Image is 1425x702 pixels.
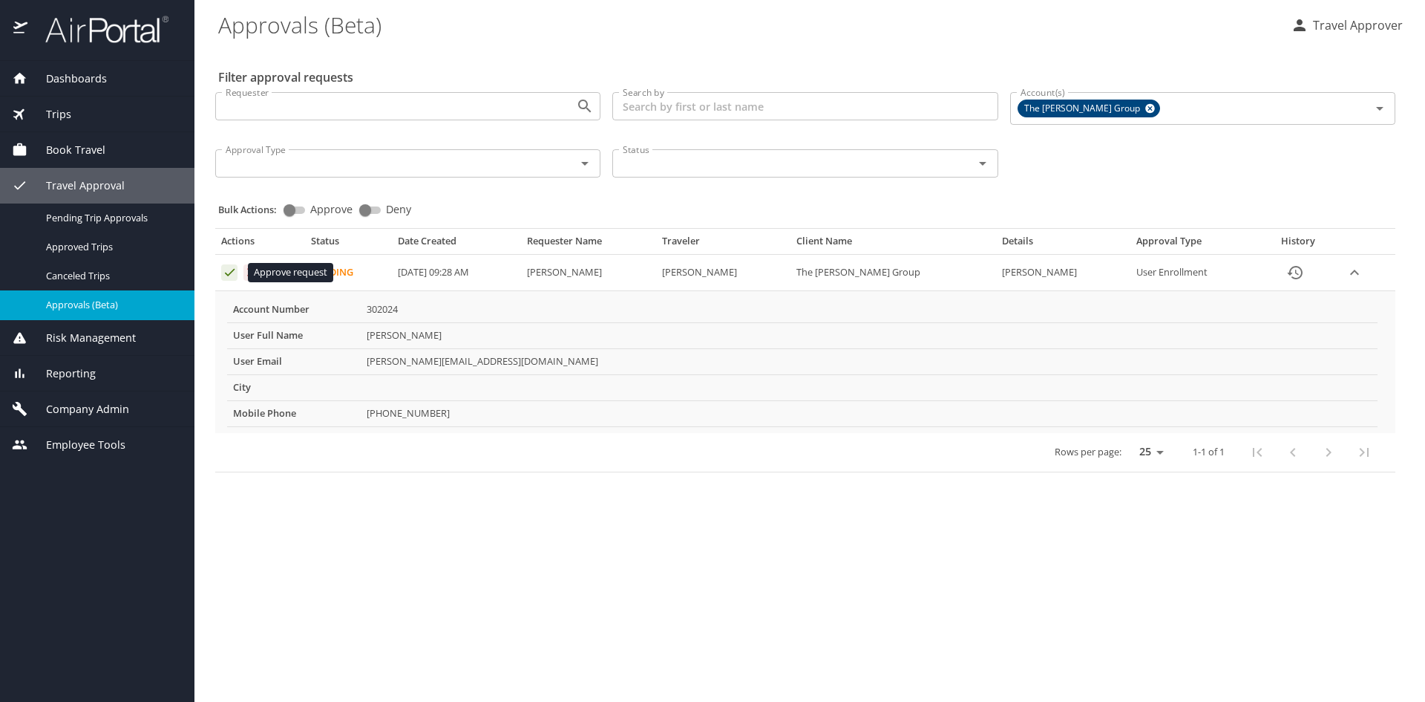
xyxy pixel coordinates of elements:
[361,322,1377,348] td: [PERSON_NAME]
[305,235,392,254] th: Status
[392,255,521,291] td: [DATE] 09:28 AM
[790,255,996,291] td: The [PERSON_NAME] Group
[27,178,125,194] span: Travel Approval
[218,203,289,216] p: Bulk Actions:
[46,298,177,312] span: Approvals (Beta)
[46,240,177,254] span: Approved Trips
[27,437,125,453] span: Employee Tools
[27,71,107,87] span: Dashboards
[218,65,353,89] h2: Filter approval requests
[521,235,655,254] th: Requester Name
[1193,447,1225,457] p: 1-1 of 1
[1018,100,1160,117] div: The [PERSON_NAME] Group
[972,153,993,174] button: Open
[521,255,655,291] td: [PERSON_NAME]
[1127,441,1169,463] select: rows per page
[1259,235,1337,254] th: History
[574,153,595,174] button: Open
[1285,12,1409,39] button: Travel Approver
[1055,447,1121,457] p: Rows per page:
[612,92,997,120] input: Search by first or last name
[215,235,1395,472] table: Approval table
[1018,101,1149,117] span: The [PERSON_NAME] Group
[227,374,361,400] th: City
[27,401,129,417] span: Company Admin
[215,235,305,254] th: Actions
[227,348,361,374] th: User Email
[305,255,392,291] td: Pending
[227,297,361,322] th: Account Number
[29,15,168,44] img: airportal-logo.png
[361,348,1377,374] td: [PERSON_NAME][EMAIL_ADDRESS][DOMAIN_NAME]
[656,255,790,291] td: [PERSON_NAME]
[27,106,71,123] span: Trips
[46,211,177,225] span: Pending Trip Approvals
[1343,261,1366,284] button: expand row
[218,1,1279,48] h1: Approvals (Beta)
[656,235,790,254] th: Traveler
[27,142,105,158] span: Book Travel
[996,255,1130,291] td: [PERSON_NAME]
[386,204,411,215] span: Deny
[227,400,361,426] th: Mobile Phone
[790,235,996,254] th: Client Name
[1130,255,1259,291] td: User Enrollment
[1369,98,1390,119] button: Open
[27,330,136,346] span: Risk Management
[27,365,96,382] span: Reporting
[996,235,1130,254] th: Details
[310,204,353,215] span: Approve
[1277,255,1313,290] button: History
[361,400,1377,426] td: [PHONE_NUMBER]
[361,297,1377,322] td: 302024
[1308,16,1403,34] p: Travel Approver
[46,269,177,283] span: Canceled Trips
[227,297,1377,427] table: More info for approvals
[13,15,29,44] img: icon-airportal.png
[392,235,521,254] th: Date Created
[227,322,361,348] th: User Full Name
[1130,235,1259,254] th: Approval Type
[574,96,595,117] button: Open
